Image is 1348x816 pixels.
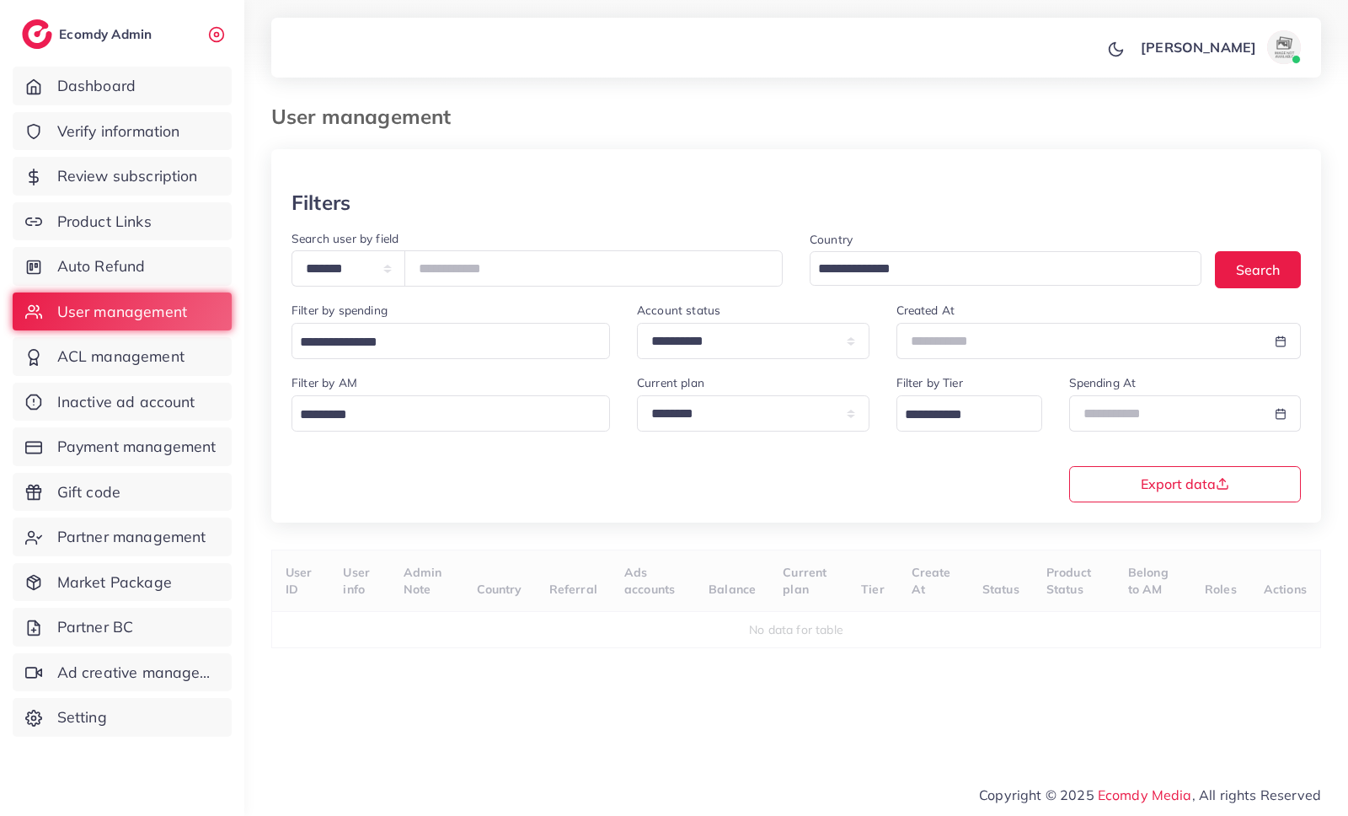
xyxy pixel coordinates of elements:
a: Verify information [13,112,232,151]
a: Inactive ad account [13,383,232,421]
img: avatar [1267,30,1301,64]
span: Partner management [57,526,206,548]
span: Setting [57,706,107,728]
span: User management [57,301,187,323]
a: Partner management [13,518,232,556]
label: Filter by Tier [896,374,963,391]
span: Ad creative management [57,662,219,684]
div: Search for option [292,395,610,432]
a: Auto Refund [13,247,232,286]
a: Dashboard [13,67,232,105]
input: Search for option [812,256,1179,282]
label: Country [810,231,853,248]
button: Export data [1069,466,1302,502]
span: Dashboard [57,75,136,97]
div: Search for option [810,251,1201,286]
span: , All rights Reserved [1192,785,1321,805]
a: Gift code [13,473,232,512]
div: Search for option [896,395,1042,432]
span: Verify information [57,121,180,142]
a: Review subscription [13,157,232,196]
p: [PERSON_NAME] [1141,37,1256,57]
span: Market Package [57,572,172,593]
label: Search user by field [292,230,399,247]
span: Partner BC [57,616,134,638]
a: ACL management [13,337,232,376]
span: Review subscription [57,165,198,187]
span: ACL management [57,346,185,368]
span: Product Links [57,211,152,233]
a: Product Links [13,202,232,241]
a: [PERSON_NAME]avatar [1131,30,1308,64]
label: Filter by AM [292,374,357,391]
span: Inactive ad account [57,391,195,413]
a: Ecomdy Media [1098,786,1192,803]
input: Search for option [899,402,1020,428]
a: Market Package [13,563,232,602]
span: Auto Refund [57,255,146,277]
a: User management [13,293,232,331]
label: Spending At [1069,374,1137,391]
label: Filter by spending [292,302,388,319]
label: Account status [637,302,720,319]
h3: Filters [292,191,350,215]
a: Payment management [13,427,232,466]
span: Copyright © 2025 [979,785,1321,805]
label: Created At [896,302,955,319]
button: Search [1215,251,1301,287]
input: Search for option [294,330,588,356]
a: Ad creative management [13,653,232,692]
span: Gift code [57,481,120,503]
a: Partner BC [13,608,232,647]
h2: Ecomdy Admin [59,26,156,42]
img: logo [22,19,52,49]
input: Search for option [294,402,588,428]
label: Current plan [637,374,704,391]
div: Search for option [292,323,610,359]
a: logoEcomdy Admin [22,19,156,49]
h3: User management [271,105,464,129]
a: Setting [13,698,232,737]
span: Payment management [57,436,217,458]
span: Export data [1141,477,1229,491]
